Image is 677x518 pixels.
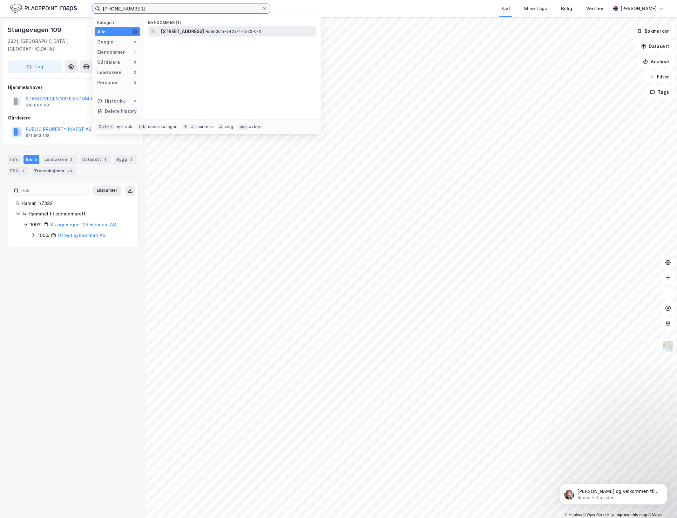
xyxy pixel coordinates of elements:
div: 1 [20,168,26,174]
div: 1 [132,29,138,34]
div: Personer [97,79,118,86]
div: Eiere [24,155,39,164]
div: neste kategori [148,124,178,129]
span: [PERSON_NAME] og velkommen til Newsec Maps, [PERSON_NAME] det er du lurer på så er det bare å ta ... [28,18,109,49]
iframe: Intercom notifications melding [550,470,677,515]
input: Søk på adresse, matrikkel, gårdeiere, leietakere eller personer [100,4,262,13]
p: Message from Simen, sent 4 u siden [28,24,110,30]
div: Leietakere [42,155,77,164]
div: Bolig [561,5,572,12]
button: Bokmerker [632,25,674,37]
button: Tag [8,60,62,73]
div: Transaksjoner [31,167,76,175]
div: 0 [132,39,138,44]
div: 0 [132,60,138,65]
div: 918 844 481 [26,103,51,108]
div: 2321, [GEOGRAPHIC_DATA], [GEOGRAPHIC_DATA] [8,37,108,53]
div: 100% [30,221,42,228]
span: • [205,29,207,34]
div: Datasett [80,155,111,164]
a: Mapbox [565,513,582,517]
div: Mine Tags [524,5,547,12]
div: Eiendommer (1) [143,15,321,26]
div: 1 [132,50,138,55]
div: Google [97,38,113,46]
div: 0 [132,70,138,75]
div: ESG [8,167,29,175]
div: avbryt [249,124,262,129]
div: 2 [128,156,135,163]
div: Bygg [114,155,137,164]
div: Delete history [105,107,137,115]
div: Hamar, 1/7382 [22,200,131,207]
a: Stangevegen 109 Eiendom AS [50,222,116,227]
a: Improve this map [616,513,647,517]
div: Hjemmel til eiendomsrett [29,210,131,218]
div: Verktøy [586,5,603,12]
div: Stangevegen 109 [8,25,63,35]
button: Analyse [638,55,674,68]
span: Eiendom • 3403-1-1572-0-0 [205,29,261,34]
div: 0 [132,99,138,104]
img: Z [662,340,674,352]
span: [STREET_ADDRESS] [161,28,204,35]
div: 0 [132,80,138,85]
div: Info [8,155,21,164]
div: Gårdeiere [97,58,120,66]
div: esc [238,124,248,130]
a: Offentlig Eiendom AS [58,233,105,238]
a: OpenStreetMap [583,513,614,517]
div: [PERSON_NAME] [620,5,657,12]
div: markere [196,124,213,129]
div: Alle [97,28,106,36]
div: velg [225,124,233,129]
div: Kart [501,5,510,12]
div: Eiendommer [97,48,125,56]
div: tab [137,124,147,130]
div: Gårdeiere [8,114,138,122]
div: 20 [66,168,73,174]
div: Hjemmelshaver [8,84,138,91]
button: Datasett [636,40,674,53]
img: logo.f888ab2527a4732fd821a326f86c7f29.svg [10,3,77,14]
div: Leietakere [97,69,122,76]
input: Søk [19,186,88,195]
div: Kategori [97,20,140,25]
div: nytt søk [116,124,132,129]
button: Tags [645,86,674,99]
div: 2 [68,156,75,163]
div: 1 [102,156,109,163]
div: 100% [38,232,49,239]
div: 921 563 108 [26,133,50,138]
div: Historikk [97,97,125,105]
button: Filter [644,71,674,83]
div: Ctrl + k [97,124,114,130]
button: Ekspander [92,186,121,196]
